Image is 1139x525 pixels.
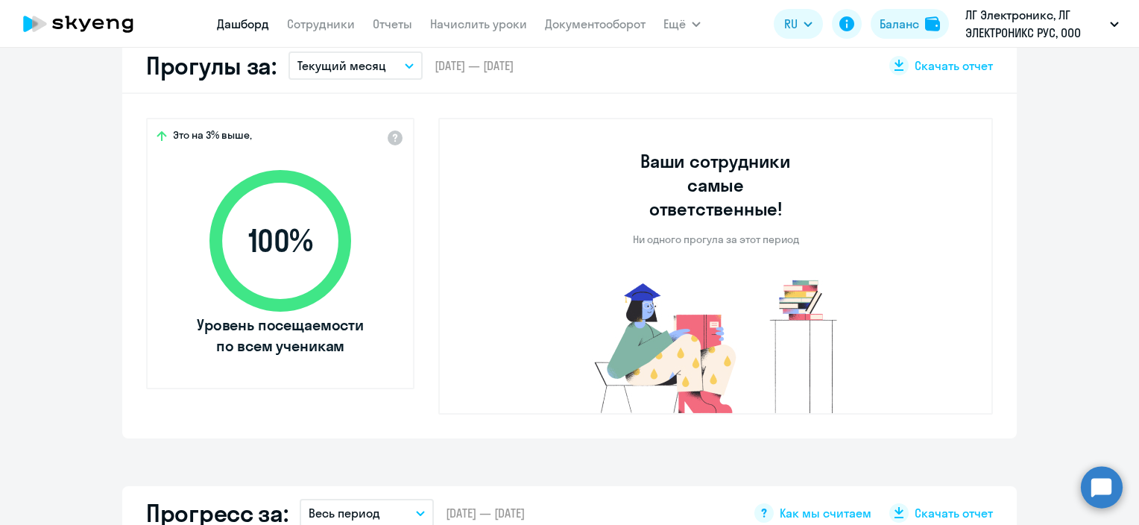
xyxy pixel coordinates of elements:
span: RU [784,15,798,33]
img: no-truants [567,276,865,413]
a: Дашборд [217,16,269,31]
a: Сотрудники [287,16,355,31]
button: Ещё [663,9,701,39]
span: Скачать отчет [915,505,993,521]
p: Ни одного прогула за этот период [633,233,799,246]
p: Весь период [309,504,380,522]
button: Текущий месяц [288,51,423,80]
a: Документооборот [545,16,646,31]
button: Балансbalance [871,9,949,39]
p: ЛГ Электроникс, ЛГ ЭЛЕКТРОНИКС РУС, ООО [965,6,1104,42]
button: ЛГ Электроникс, ЛГ ЭЛЕКТРОНИКС РУС, ООО [958,6,1126,42]
span: Уровень посещаемости по всем ученикам [195,315,366,356]
a: Начислить уроки [430,16,527,31]
h2: Прогулы за: [146,51,277,81]
span: [DATE] — [DATE] [435,57,514,74]
a: Отчеты [373,16,412,31]
p: Текущий месяц [297,57,386,75]
span: Как мы считаем [780,505,871,521]
span: [DATE] — [DATE] [446,505,525,521]
span: Ещё [663,15,686,33]
span: Это на 3% выше, [173,128,252,146]
img: balance [925,16,940,31]
span: Скачать отчет [915,57,993,74]
h3: Ваши сотрудники самые ответственные! [620,149,812,221]
div: Баланс [880,15,919,33]
button: RU [774,9,823,39]
span: 100 % [195,223,366,259]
